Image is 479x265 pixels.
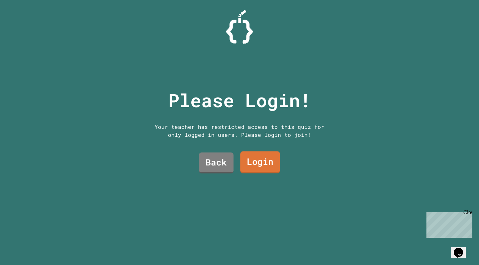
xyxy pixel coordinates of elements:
[451,238,472,258] iframe: chat widget
[424,209,472,238] iframe: chat widget
[199,152,234,173] a: Back
[226,10,253,44] img: Logo.svg
[168,87,311,114] p: Please Login!
[148,123,331,139] div: Your teacher has restricted access to this quiz for only logged in users. Please login to join!
[3,3,46,42] div: Chat with us now!Close
[240,151,280,173] a: Login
